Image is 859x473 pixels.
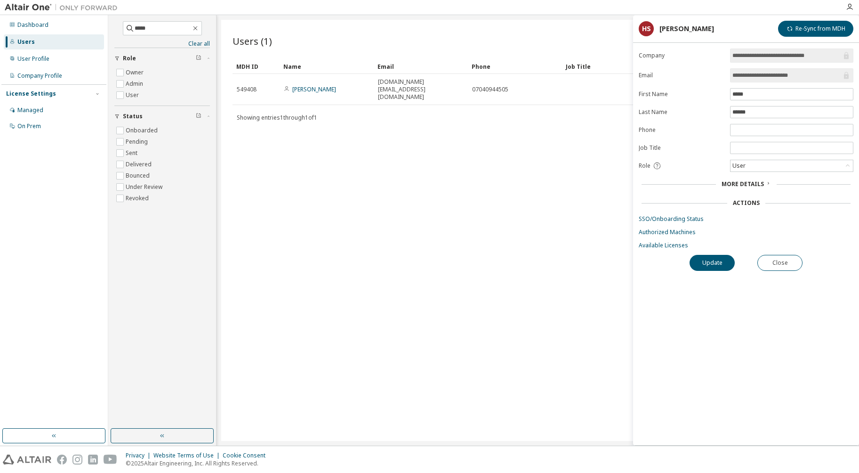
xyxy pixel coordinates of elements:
label: Owner [126,67,145,78]
label: Pending [126,136,150,147]
a: Available Licenses [639,242,853,249]
img: youtube.svg [104,455,117,465]
img: facebook.svg [57,455,67,465]
div: On Prem [17,122,41,130]
label: Email [639,72,724,79]
div: Privacy [126,452,153,459]
label: First Name [639,90,724,98]
span: Role [639,162,650,170]
a: SSO/Onboarding Status [639,215,853,223]
div: Cookie Consent [223,452,271,459]
div: User [731,161,747,171]
div: Phone [472,59,558,74]
label: Under Review [126,181,164,193]
img: altair_logo.svg [3,455,51,465]
span: Clear filter [196,55,201,62]
label: Onboarded [126,125,160,136]
label: Sent [126,147,139,159]
span: [DOMAIN_NAME][EMAIL_ADDRESS][DOMAIN_NAME] [378,78,464,101]
div: Name [283,59,370,74]
label: Company [639,52,724,59]
div: hs [639,21,654,36]
span: Users (1) [233,34,272,48]
span: Clear filter [196,113,201,120]
label: Delivered [126,159,153,170]
button: Re-Sync from MDH [778,21,853,37]
span: More Details [722,180,764,188]
span: Role [123,55,136,62]
button: Status [114,106,210,127]
img: instagram.svg [72,455,82,465]
button: Update [690,255,735,271]
div: License Settings [6,90,56,98]
img: Altair One [5,3,122,12]
div: User Profile [17,55,49,63]
div: Dashboard [17,21,48,29]
a: Clear all [114,40,210,48]
label: User [126,90,141,101]
div: User [731,160,853,171]
span: Showing entries 1 through 1 of 1 [237,114,317,122]
span: 07040944505 [472,86,508,93]
div: Website Terms of Use [153,452,223,459]
label: Bounced [126,170,152,181]
span: Status [123,113,143,120]
div: Company Profile [17,72,62,80]
div: Managed [17,106,43,114]
span: 549408 [237,86,257,93]
p: © 2025 Altair Engineering, Inc. All Rights Reserved. [126,459,271,467]
label: Last Name [639,108,724,116]
label: Phone [639,126,724,134]
div: Users [17,38,35,46]
div: MDH ID [236,59,276,74]
div: [PERSON_NAME] [659,25,714,33]
button: Role [114,48,210,69]
label: Admin [126,78,145,90]
div: Email [377,59,464,74]
button: Close [757,255,803,271]
img: linkedin.svg [88,455,98,465]
a: Authorized Machines [639,228,853,236]
div: Actions [733,199,760,207]
label: Job Title [639,144,724,152]
label: Revoked [126,193,151,204]
div: Job Title [566,59,652,74]
a: [PERSON_NAME] [292,85,336,93]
